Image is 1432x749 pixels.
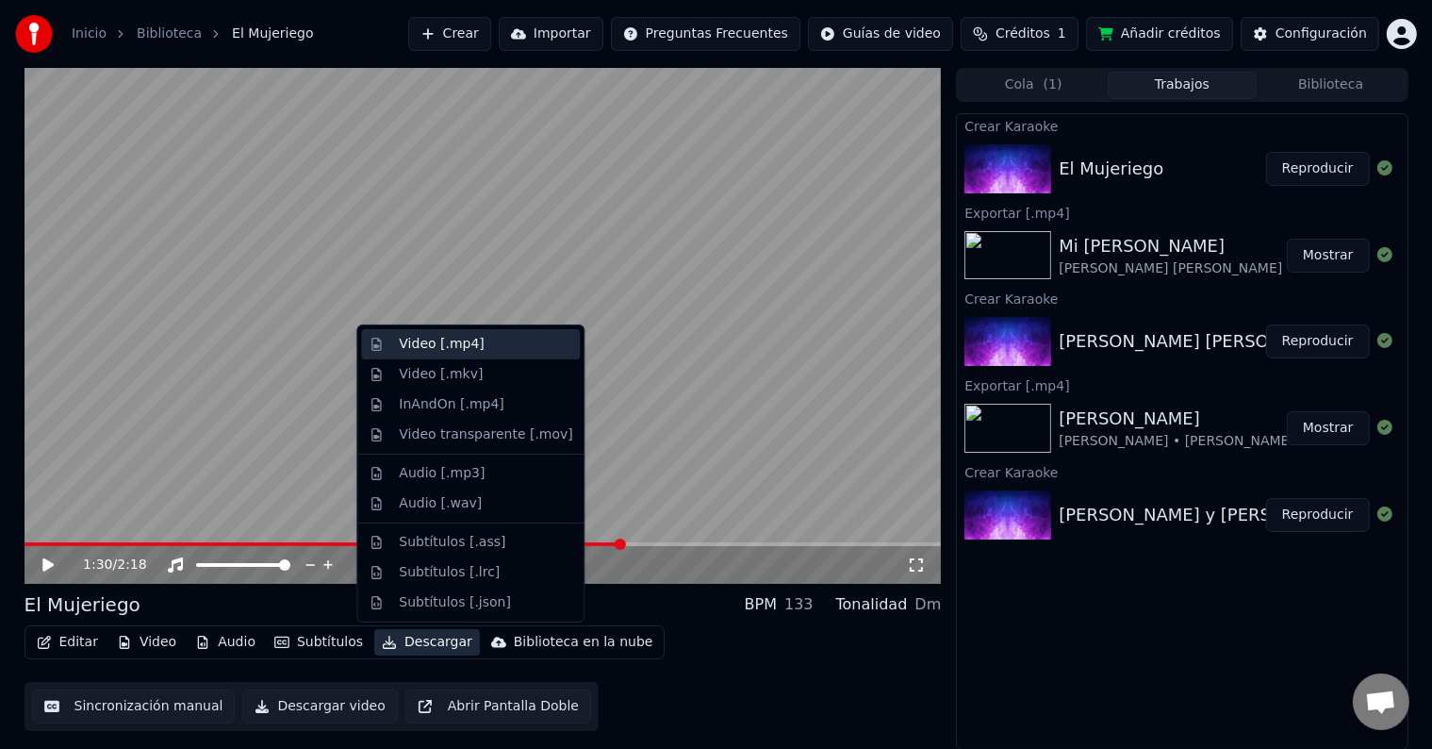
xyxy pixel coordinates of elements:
div: 133 [784,593,814,616]
span: ( 1 ) [1044,75,1062,94]
button: Mostrar [1287,239,1370,273]
div: Video transparente [.mov] [399,425,572,444]
button: Video [109,629,184,656]
button: Crear [408,17,491,51]
img: youka [15,15,53,53]
div: Subtítulos [.ass] [399,533,505,552]
div: Audio [.mp3] [399,464,485,483]
a: Inicio [72,25,107,43]
button: Descargar video [242,690,397,724]
div: Subtítulos [.lrc] [399,563,500,582]
button: Reproducir [1266,152,1370,186]
button: Trabajos [1108,72,1257,99]
button: Añadir créditos [1086,17,1233,51]
div: [PERSON_NAME] [1059,406,1294,432]
a: Biblioteca [137,25,202,43]
span: 1:30 [83,556,112,574]
button: Créditos1 [961,17,1078,51]
button: Reproducir [1266,325,1370,358]
div: Subtítulos [.json] [399,593,511,612]
div: [PERSON_NAME] [PERSON_NAME] [1059,259,1282,278]
button: Subtítulos [267,629,370,656]
div: InAndOn [.mp4] [399,395,504,414]
span: 1 [1058,25,1066,43]
button: Sincronización manual [32,690,236,724]
div: Audio [.wav] [399,494,482,513]
button: Cola [959,72,1108,99]
div: Exportar [.mp4] [957,374,1407,396]
div: Mi [PERSON_NAME] [1059,233,1282,259]
div: Crear Karaoke [957,114,1407,137]
div: Configuración [1276,25,1367,43]
div: Tonalidad [836,593,908,616]
button: Importar [499,17,603,51]
button: Preguntas Frecuentes [611,17,800,51]
button: Editar [29,629,106,656]
span: Créditos [996,25,1050,43]
div: Dm [914,593,941,616]
div: Exportar [.mp4] [957,201,1407,224]
div: BPM [745,593,777,616]
div: [PERSON_NAME] • [PERSON_NAME] [1059,432,1294,451]
nav: breadcrumb [72,25,314,43]
div: Video [.mp4] [399,335,484,354]
button: Biblioteca [1257,72,1406,99]
button: Mostrar [1287,411,1370,445]
div: Video [.mkv] [399,365,483,384]
span: El Mujeriego [232,25,313,43]
span: 2:18 [117,556,146,574]
button: Descargar [374,629,480,656]
button: Guías de video [808,17,953,51]
div: Biblioteca en la nube [514,633,653,652]
div: / [83,556,128,574]
button: Reproducir [1266,498,1370,532]
div: El Mujeriego [1059,156,1163,182]
div: Chat abierto [1353,674,1409,730]
div: El Mujeriego [25,591,140,618]
button: Abrir Pantalla Doble [405,690,591,724]
button: Audio [188,629,263,656]
div: Crear Karaoke [957,287,1407,309]
button: Configuración [1241,17,1379,51]
div: Crear Karaoke [957,460,1407,483]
